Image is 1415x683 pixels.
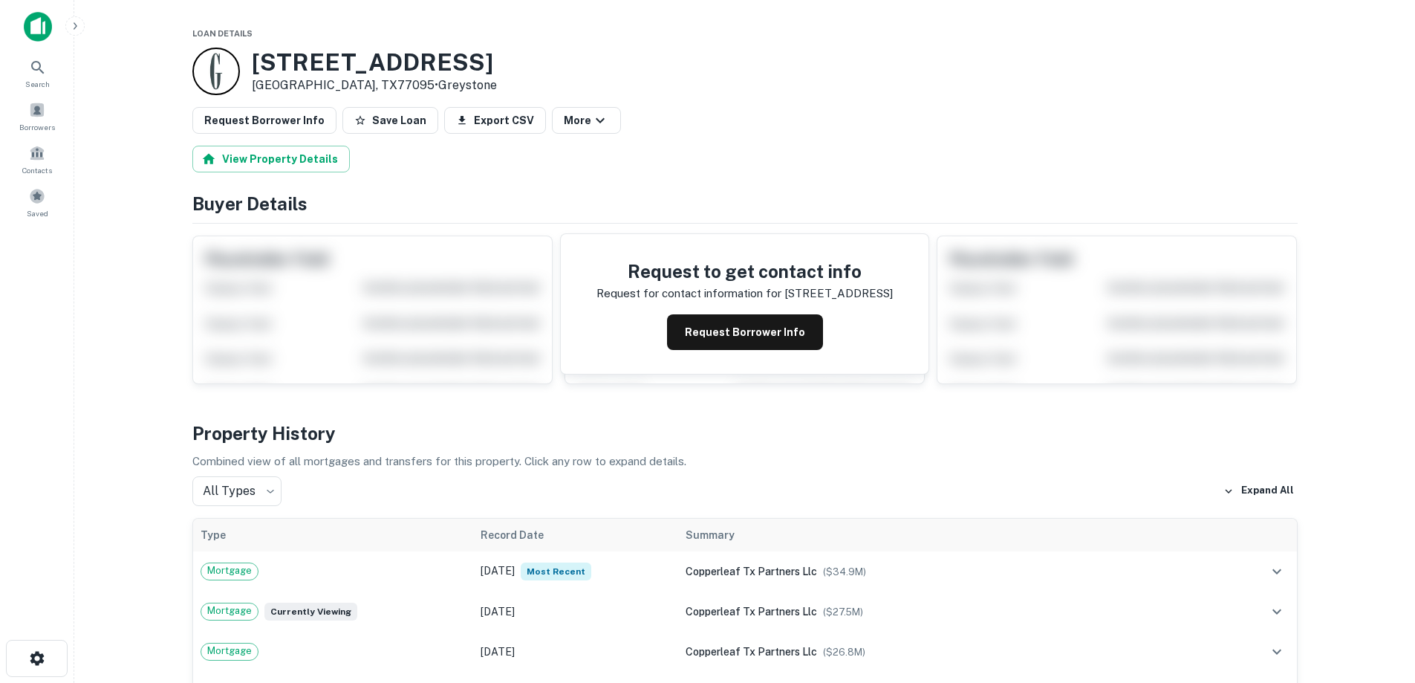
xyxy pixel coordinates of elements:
[596,285,781,302] p: Request for contact information for
[473,592,678,632] td: [DATE]
[1220,480,1298,502] button: Expand All
[1264,639,1289,664] button: expand row
[201,603,258,618] span: Mortgage
[252,77,497,94] p: [GEOGRAPHIC_DATA], TX77095 •
[342,107,438,134] button: Save Loan
[4,96,70,136] a: Borrowers
[1264,559,1289,584] button: expand row
[823,566,866,577] span: ($ 34.9M )
[192,453,1298,470] p: Combined view of all mortgages and transfers for this property. Click any row to expand details.
[686,646,817,658] span: copperleaf tx partners llc
[473,632,678,672] td: [DATE]
[192,146,350,172] button: View Property Details
[438,78,497,92] a: Greystone
[823,647,865,658] span: ($ 26.8M )
[686,566,817,577] span: copperleaf tx partners llc
[4,53,70,93] a: Search
[264,603,357,621] span: Currently viewing
[22,164,52,176] span: Contacts
[552,107,621,134] button: More
[25,78,50,90] span: Search
[193,519,473,551] th: Type
[201,563,258,578] span: Mortgage
[444,107,546,134] button: Export CSV
[27,207,48,219] span: Saved
[4,139,70,179] a: Contacts
[192,420,1298,447] h4: Property History
[823,606,863,618] span: ($ 27.5M )
[192,476,282,506] div: All Types
[252,48,497,77] h3: [STREET_ADDRESS]
[686,606,817,618] span: copperleaf tx partners llc
[784,285,893,302] p: [STREET_ADDRESS]
[192,107,336,134] button: Request Borrower Info
[473,551,678,592] td: [DATE]
[1264,599,1289,624] button: expand row
[19,121,55,133] span: Borrowers
[521,563,591,580] span: Most Recent
[678,519,1232,551] th: Summary
[192,190,1298,217] h4: Buyer Details
[596,258,893,285] h4: Request to get contact info
[201,644,258,658] span: Mortgage
[4,182,70,222] a: Saved
[24,12,52,42] img: capitalize-icon.png
[667,314,823,350] button: Request Borrower Info
[192,29,253,38] span: Loan Details
[473,519,678,551] th: Record Date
